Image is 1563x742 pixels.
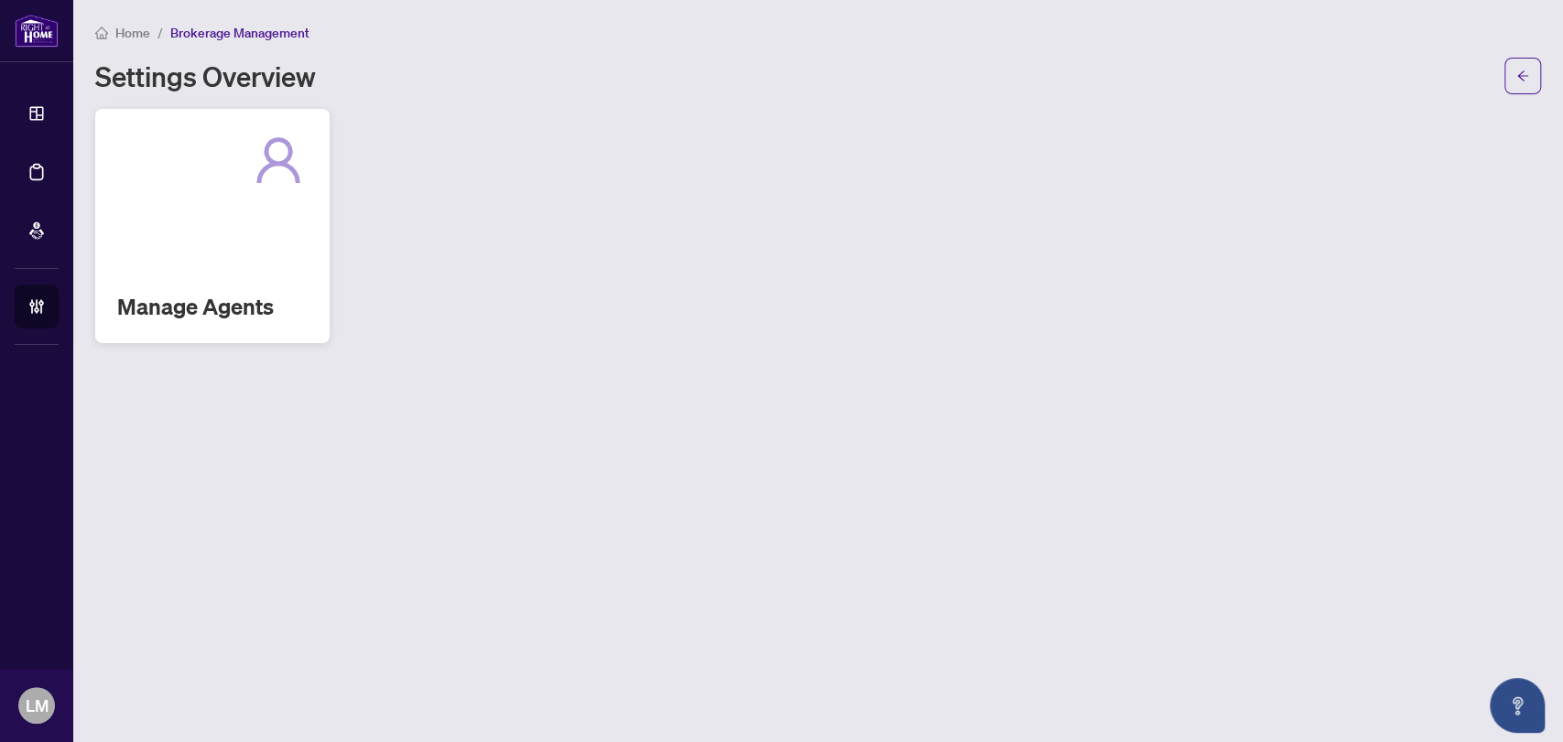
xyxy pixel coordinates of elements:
h2: Manage Agents [117,292,308,321]
img: logo [15,14,59,48]
span: LM [26,693,49,718]
span: arrow-left [1516,70,1529,82]
span: Home [115,25,150,41]
span: Brokerage Management [170,25,309,41]
li: / [157,22,163,43]
span: home [95,27,108,39]
button: Open asap [1490,678,1545,733]
h1: Settings Overview [95,61,316,91]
